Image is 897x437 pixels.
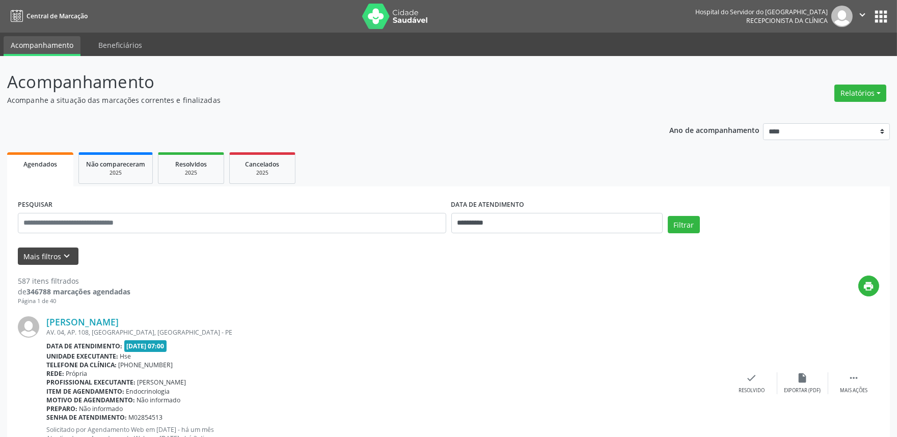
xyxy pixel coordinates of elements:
[857,9,868,20] i: 
[451,197,525,213] label: DATA DE ATENDIMENTO
[137,396,181,404] span: Não informado
[166,169,216,177] div: 2025
[7,8,88,24] a: Central de Marcação
[797,372,808,384] i: insert_drive_file
[86,169,145,177] div: 2025
[46,316,119,327] a: [PERSON_NAME]
[91,36,149,54] a: Beneficiários
[834,85,886,102] button: Relatórios
[853,6,872,27] button: 
[18,297,130,306] div: Página 1 de 40
[746,16,828,25] span: Recepcionista da clínica
[175,160,207,169] span: Resolvidos
[237,169,288,177] div: 2025
[46,404,77,413] b: Preparo:
[18,286,130,297] div: de
[26,287,130,296] strong: 346788 marcações agendadas
[848,372,859,384] i: 
[46,413,127,422] b: Senha de atendimento:
[46,342,122,350] b: Data de atendimento:
[124,340,167,352] span: [DATE] 07:00
[784,387,821,394] div: Exportar (PDF)
[126,387,170,396] span: Endocrinologia
[23,160,57,169] span: Agendados
[86,160,145,169] span: Não compareceram
[695,8,828,16] div: Hospital do Servidor do [GEOGRAPHIC_DATA]
[129,413,163,422] span: M02854513
[4,36,80,56] a: Acompanhamento
[739,387,765,394] div: Resolvido
[831,6,853,27] img: img
[26,12,88,20] span: Central de Marcação
[18,248,78,265] button: Mais filtroskeyboard_arrow_down
[119,361,173,369] span: [PHONE_NUMBER]
[668,216,700,233] button: Filtrar
[7,95,625,105] p: Acompanhe a situação das marcações correntes e finalizadas
[7,69,625,95] p: Acompanhamento
[46,361,117,369] b: Telefone da clínica:
[46,352,118,361] b: Unidade executante:
[746,372,757,384] i: check
[46,396,135,404] b: Motivo de agendamento:
[872,8,890,25] button: apps
[46,369,64,378] b: Rede:
[120,352,131,361] span: Hse
[79,404,123,413] span: Não informado
[18,316,39,338] img: img
[46,387,124,396] b: Item de agendamento:
[863,281,875,292] i: print
[18,276,130,286] div: 587 itens filtrados
[66,369,88,378] span: Própria
[62,251,73,262] i: keyboard_arrow_down
[138,378,186,387] span: [PERSON_NAME]
[669,123,759,136] p: Ano de acompanhamento
[840,387,867,394] div: Mais ações
[46,328,726,337] div: AV. 04, AP. 108, [GEOGRAPHIC_DATA], [GEOGRAPHIC_DATA] - PE
[18,197,52,213] label: PESQUISAR
[46,378,135,387] b: Profissional executante:
[858,276,879,296] button: print
[246,160,280,169] span: Cancelados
